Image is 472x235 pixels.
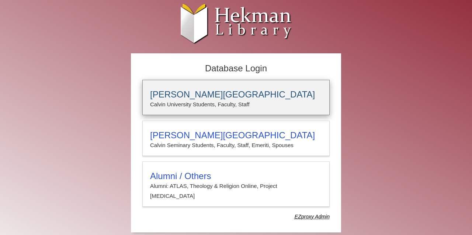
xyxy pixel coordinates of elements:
[295,214,330,220] dfn: Use Alumni login
[150,181,322,201] p: Alumni: ATLAS, Theology & Religion Online, Project [MEDICAL_DATA]
[150,171,322,181] h3: Alumni / Others
[150,100,322,109] p: Calvin University Students, Faculty, Staff
[142,121,330,156] a: [PERSON_NAME][GEOGRAPHIC_DATA]Calvin Seminary Students, Faculty, Staff, Emeriti, Spouses
[139,61,333,76] h2: Database Login
[150,140,322,150] p: Calvin Seminary Students, Faculty, Staff, Emeriti, Spouses
[142,80,330,115] a: [PERSON_NAME][GEOGRAPHIC_DATA]Calvin University Students, Faculty, Staff
[150,130,322,140] h3: [PERSON_NAME][GEOGRAPHIC_DATA]
[150,89,322,100] h3: [PERSON_NAME][GEOGRAPHIC_DATA]
[150,171,322,201] summary: Alumni / OthersAlumni: ATLAS, Theology & Religion Online, Project [MEDICAL_DATA]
